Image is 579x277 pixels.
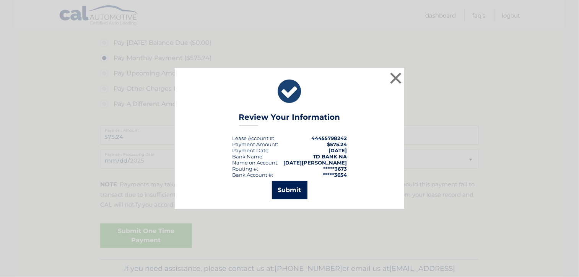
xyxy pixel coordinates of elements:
[232,166,258,172] div: Routing #:
[232,147,270,153] div: :
[232,135,274,141] div: Lease Account #:
[329,147,347,153] span: [DATE]
[283,160,347,166] strong: [DATE][PERSON_NAME]
[239,112,340,126] h3: Review Your Information
[311,135,347,141] strong: 44455798242
[327,141,347,147] span: $575.24
[313,153,347,160] strong: TD BANK NA
[232,160,278,166] div: Name on Account:
[232,172,273,178] div: Bank Account #:
[388,70,403,86] button: ×
[272,181,307,199] button: Submit
[232,153,263,160] div: Bank Name:
[232,141,278,147] div: Payment Amount:
[232,147,268,153] span: Payment Date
